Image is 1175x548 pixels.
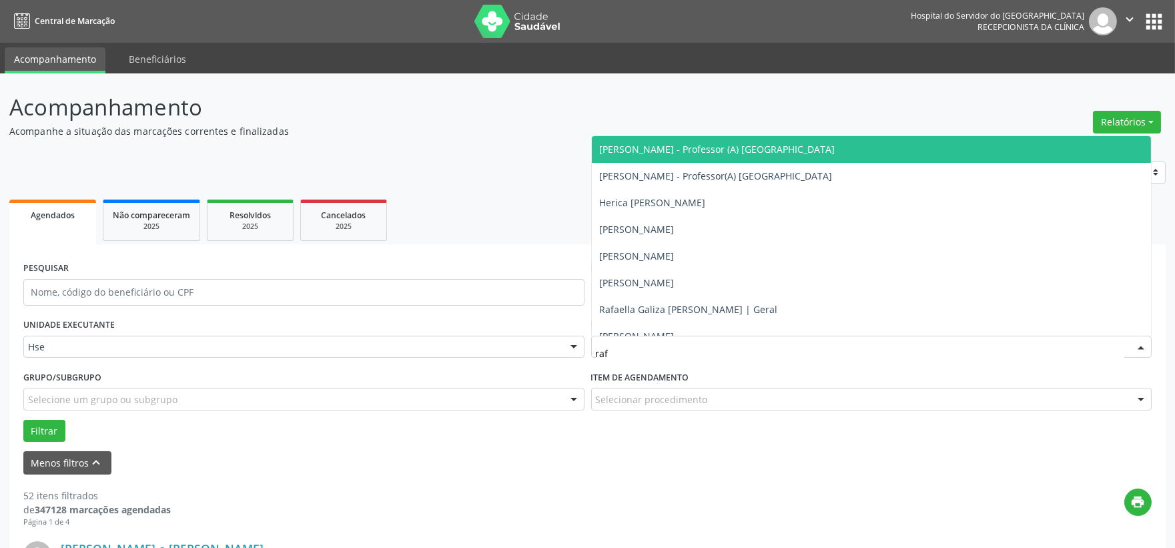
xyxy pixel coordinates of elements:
label: UNIDADE EXECUTANTE [23,315,115,336]
span: [PERSON_NAME] [600,223,675,236]
label: Grupo/Subgrupo [23,367,101,388]
img: img [1089,7,1117,35]
div: 2025 [310,222,377,232]
span: Resolvidos [230,210,271,221]
input: Selecione um profissional [596,340,1125,367]
span: Agendados [31,210,75,221]
div: Hospital do Servidor do [GEOGRAPHIC_DATA] [911,10,1084,21]
span: Herica [PERSON_NAME] [600,196,706,209]
span: [PERSON_NAME] [600,250,675,262]
span: Central de Marcação [35,15,115,27]
span: [PERSON_NAME] [600,276,675,289]
div: 52 itens filtrados [23,489,171,503]
i: print [1131,495,1146,509]
span: Selecione um grupo ou subgrupo [28,392,177,406]
label: Item de agendamento [591,367,689,388]
button:  [1117,7,1142,35]
a: Acompanhamento [5,47,105,73]
i:  [1122,12,1137,27]
a: Central de Marcação [9,10,115,32]
div: 2025 [217,222,284,232]
button: print [1124,489,1152,516]
div: de [23,503,171,517]
button: Filtrar [23,420,65,443]
a: Beneficiários [119,47,195,71]
i: keyboard_arrow_up [89,455,104,470]
label: PESQUISAR [23,258,69,279]
button: apps [1142,10,1166,33]
div: 2025 [113,222,190,232]
span: Não compareceram [113,210,190,221]
strong: 347128 marcações agendadas [35,503,171,516]
span: [PERSON_NAME] [600,330,675,342]
span: [PERSON_NAME] - Professor(A) [GEOGRAPHIC_DATA] [600,170,833,182]
p: Acompanhe a situação das marcações correntes e finalizadas [9,124,819,138]
span: [PERSON_NAME] - Professor (A) [GEOGRAPHIC_DATA] [600,143,835,156]
span: Hse [28,340,557,354]
span: Recepcionista da clínica [977,21,1084,33]
div: Página 1 de 4 [23,517,171,528]
span: Cancelados [322,210,366,221]
span: Rafaella Galiza [PERSON_NAME] | Geral [600,303,778,316]
span: Selecionar procedimento [596,392,708,406]
p: Acompanhamento [9,91,819,124]
button: Relatórios [1093,111,1161,133]
input: Nome, código do beneficiário ou CPF [23,279,584,306]
button: Menos filtroskeyboard_arrow_up [23,451,111,475]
